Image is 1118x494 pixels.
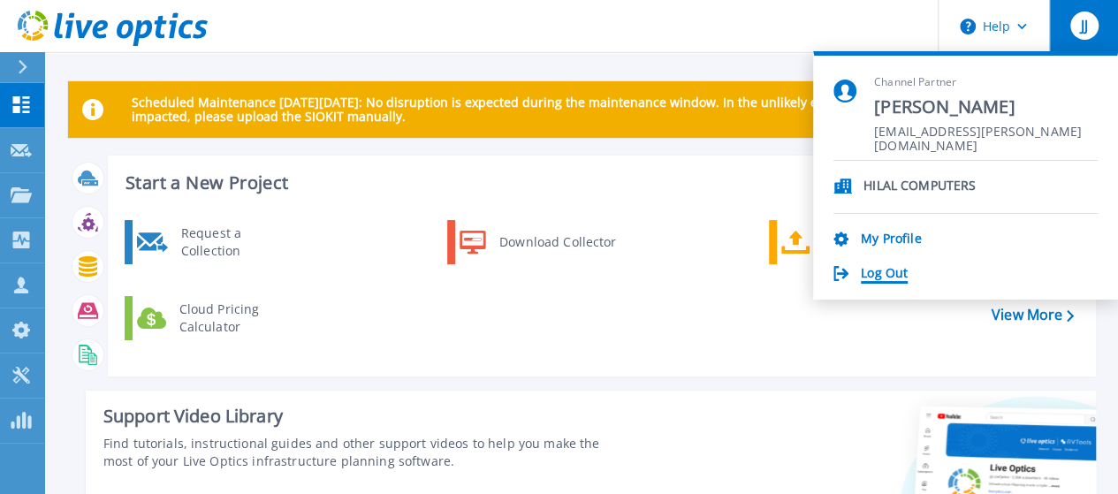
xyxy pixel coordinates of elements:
div: Cloud Pricing Calculator [171,300,301,336]
a: Request a Collection [125,220,306,264]
span: [PERSON_NAME] [874,95,1098,119]
div: Request a Collection [172,224,301,260]
div: Support Video Library [103,405,628,428]
p: HILAL COMPUTERS [863,179,976,195]
a: My Profile [861,232,921,248]
a: View More [992,307,1074,323]
a: Cloud Pricing Calculator [125,296,306,340]
p: Scheduled Maintenance [DATE][DATE]: No disruption is expected during the maintenance window. In t... [132,95,1082,124]
h3: Start a New Project [125,173,1073,193]
div: Find tutorials, instructional guides and other support videos to help you make the most of your L... [103,435,628,470]
span: Channel Partner [874,75,1098,90]
a: Log Out [861,266,908,283]
a: Download Collector [447,220,628,264]
span: [EMAIL_ADDRESS][PERSON_NAME][DOMAIN_NAME] [874,125,1098,141]
div: Download Collector [491,224,624,260]
span: JJ [1080,19,1087,33]
a: Upload Files [769,220,950,264]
